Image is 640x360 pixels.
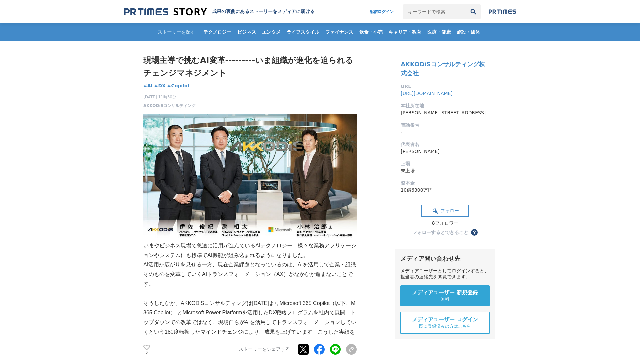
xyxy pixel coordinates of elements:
[400,268,490,280] div: メディアユーザーとしてログインすると、担当者の連絡先を閲覧できます。
[401,83,489,90] dt: URL
[143,114,357,241] img: thumbnail_66cfa950-8a07-11f0-80eb-f5006d99917d.png
[259,29,283,35] span: エンタメ
[471,229,478,236] button: ？
[154,83,166,89] span: #DX
[143,82,153,89] a: #AI
[421,205,469,217] button: フォロー
[400,285,490,306] a: メディアユーザー 新規登録 無料
[425,23,453,41] a: 医療・健康
[425,29,453,35] span: 医療・健康
[400,312,490,334] a: メディアユーザー ログイン 既に登録済みの方はこちら
[412,316,478,323] span: メディアユーザー ログイン
[419,323,471,329] span: 既に登録済みの方はこちら
[284,23,322,41] a: ライフスタイル
[454,29,483,35] span: 施設・団体
[403,4,466,19] input: キーワードで検索
[489,9,516,14] img: prtimes
[143,260,357,289] p: AI活用が広がりを見せる一方、現在企業課題となっているのは、AIを活用して企業・組織そのものを変革していくAIトランスフォーメーション（AX）がなかなか進まないことです。
[412,230,468,235] div: フォローするとできること
[235,23,259,41] a: ビジネス
[143,241,357,260] p: いまやビジネス現場で急速に活用が進んでいるAIテクノロジー。様々な業務アプリケーションやシステムにも標準でAI機能が組み込まれるようになりました。
[441,296,449,302] span: 無料
[401,160,489,167] dt: 上場
[143,94,195,100] span: [DATE] 11時30分
[143,83,153,89] span: #AI
[235,29,259,35] span: ビジネス
[401,109,489,116] dd: [PERSON_NAME][STREET_ADDRESS]
[124,7,315,16] a: 成果の裏側にあるストーリーをメディアに届ける 成果の裏側にあるストーリーをメディアに届ける
[357,29,385,35] span: 飲食・小売
[401,91,453,96] a: [URL][DOMAIN_NAME]
[412,289,478,296] span: メディアユーザー 新規登録
[401,129,489,136] dd: -
[401,180,489,187] dt: 資本金
[421,220,469,226] div: 8フォロワー
[239,347,290,353] p: ストーリーをシェアする
[400,255,490,263] div: メディア問い合わせ先
[167,82,190,89] a: #Copilot
[472,230,477,235] span: ？
[401,167,489,174] dd: 未上場
[323,29,356,35] span: ファイナンス
[401,187,489,194] dd: 10億6300万円
[401,61,485,77] a: AKKODiSコンサルティング株式会社
[201,23,234,41] a: テクノロジー
[323,23,356,41] a: ファイナンス
[363,4,400,19] a: 配信ログイン
[401,102,489,109] dt: 本社所在地
[143,103,195,109] a: AKKODiSコンサルティング
[466,4,481,19] button: 検索
[401,122,489,129] dt: 電話番号
[212,9,315,15] h2: 成果の裏側にあるストーリーをメディアに届ける
[154,82,166,89] a: #DX
[284,29,322,35] span: ライフスタイル
[386,23,424,41] a: キャリア・教育
[143,54,357,80] h1: 現場主導で挑むAI変革---------いま組織が進化を迫られるチェンジマネジメント
[201,29,234,35] span: テクノロジー
[386,29,424,35] span: キャリア・教育
[401,148,489,155] dd: [PERSON_NAME]
[259,23,283,41] a: エンタメ
[167,83,190,89] span: #Copilot
[401,141,489,148] dt: 代表者名
[143,351,150,354] p: 0
[454,23,483,41] a: 施設・団体
[357,23,385,41] a: 飲食・小売
[124,7,207,16] img: 成果の裏側にあるストーリーをメディアに届ける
